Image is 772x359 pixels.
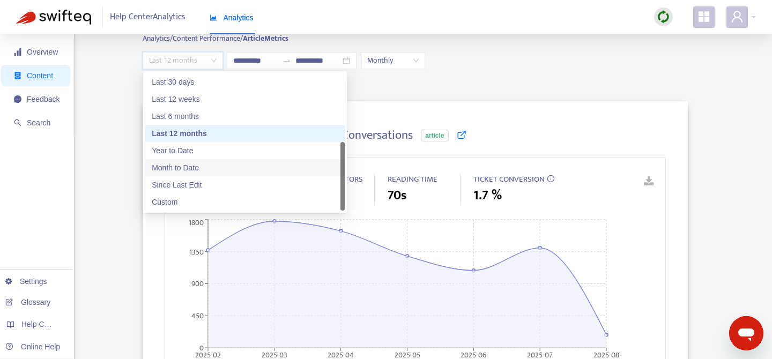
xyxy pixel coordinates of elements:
span: 1.7 % [473,186,502,205]
span: Monthly [367,53,419,69]
span: signal [14,48,21,56]
div: Last 6 months [145,108,345,125]
a: Settings [5,277,47,286]
span: Feedback [27,95,60,103]
tspan: 1800 [189,217,204,229]
div: Custom [152,196,338,208]
div: Last 30 days [152,76,338,88]
div: Since Last Edit [145,176,345,193]
tspan: 0 [199,342,204,354]
div: Last 12 weeks [152,93,338,105]
span: Analytics [210,13,254,22]
div: Month to Date [145,159,345,176]
span: appstore [697,10,710,23]
tspan: 900 [191,278,204,290]
span: area-chart [210,14,217,21]
div: Last 12 months [152,128,338,139]
tspan: 450 [191,310,204,322]
span: swap-right [283,56,291,65]
div: Year to Date [145,142,345,159]
span: article [421,130,448,141]
span: TICKET CONVERSION [473,173,545,186]
div: Last 12 months [145,125,345,142]
span: Help Center Analytics [110,7,185,27]
span: Overview [27,48,58,56]
span: user [731,10,744,23]
span: to [283,56,291,65]
div: Month to Date [152,162,338,174]
span: Help Centers [21,320,65,328]
div: Custom [145,193,345,211]
a: Glossary [5,298,50,306]
span: container [14,72,21,79]
div: Year to Date [152,145,338,156]
span: Analytics/ Content Performance/ [143,32,243,44]
strong: Article Metrics [243,32,288,44]
span: Search [27,118,50,127]
a: Online Help [5,342,60,351]
div: Since Last Edit [152,179,338,191]
div: Last 6 months [152,110,338,122]
div: Last 30 days [145,73,345,91]
iframe: Button to launch messaging window [729,316,763,350]
span: Content [27,71,53,80]
img: sync.dc5367851b00ba804db3.png [657,10,670,24]
span: READING TIME [388,173,437,186]
span: search [14,119,21,126]
div: Last 12 weeks [145,91,345,108]
span: 70s [388,186,406,205]
span: message [14,95,21,103]
img: Swifteq [16,10,91,25]
span: Last 12 months [149,53,217,69]
tspan: 1350 [189,246,204,258]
